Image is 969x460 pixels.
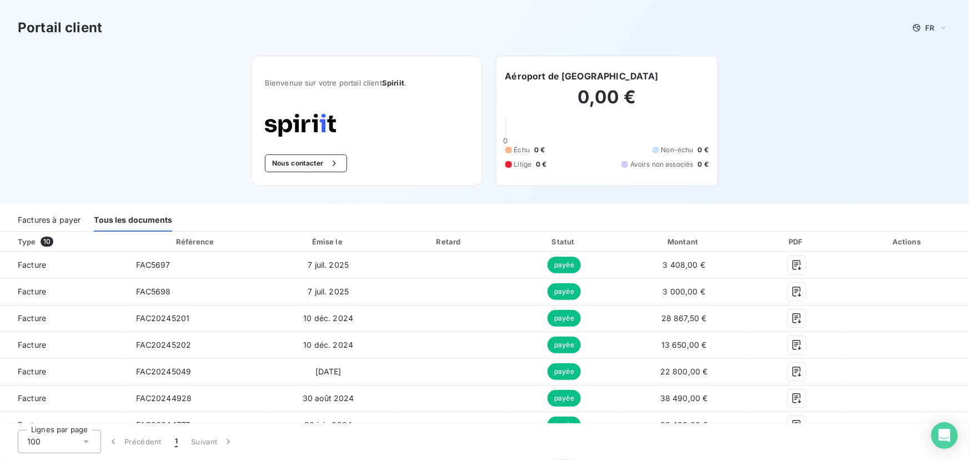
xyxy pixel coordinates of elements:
span: Avoirs non associés [630,159,694,169]
span: 38 490,00 € [660,393,708,403]
span: payée [548,390,581,407]
span: 10 [41,237,53,247]
div: Montant [623,236,745,247]
span: [DATE] [315,367,342,376]
span: FAC5697 [136,260,170,269]
span: 10 déc. 2024 [303,313,353,323]
span: 0 € [534,145,545,155]
span: payée [548,363,581,380]
div: Type [11,236,125,247]
span: 0 [503,136,508,145]
span: FAC5698 [136,287,171,296]
span: Facture [9,259,118,271]
span: Facture [9,286,118,297]
span: Spiriit [382,78,404,87]
span: Facture [9,419,118,431]
img: Company logo [265,114,336,137]
h6: Aéroport de [GEOGRAPHIC_DATA] [505,69,659,83]
h2: 0,00 € [505,86,709,119]
span: 22 800,00 € [660,367,708,376]
div: Tous les documents [94,208,172,232]
span: 0 € [698,159,709,169]
span: payée [548,417,581,433]
div: Référence [176,237,214,246]
span: 3 000,00 € [663,287,706,296]
span: 30 août 2024 [303,393,354,403]
span: payée [548,337,581,353]
span: 7 juil. 2025 [308,260,349,269]
span: Facture [9,366,118,377]
div: PDF [749,236,844,247]
span: 13 650,00 € [661,340,707,349]
span: Facture [9,393,118,404]
div: Factures à payer [18,208,81,232]
span: 3 408,00 € [663,260,706,269]
span: 28 867,50 € [661,313,707,323]
button: 1 [168,430,184,453]
div: Open Intercom Messenger [931,422,958,449]
span: Facture [9,313,118,324]
span: 0 € [536,159,546,169]
span: Litige [514,159,532,169]
span: Facture [9,339,118,351]
div: Retard [394,236,505,247]
span: payée [548,257,581,273]
span: 0 € [698,145,709,155]
span: 38 490,00 € [660,420,708,429]
span: FAC20245202 [136,340,192,349]
span: payée [548,283,581,300]
span: 1 [175,436,178,447]
div: Statut [510,236,619,247]
h3: Portail client [18,18,102,38]
div: Actions [848,236,967,247]
span: 30 juin 2024 [304,420,352,429]
span: FAC20244928 [136,393,192,403]
button: Nous contacter [265,154,347,172]
span: 100 [27,436,41,447]
span: Bienvenue sur votre portail client . [265,78,469,87]
span: FR [926,23,935,32]
span: FAC20245201 [136,313,190,323]
button: Suivant [184,430,240,453]
span: payée [548,310,581,327]
span: FAC20244777 [136,420,190,429]
span: 10 déc. 2024 [303,340,353,349]
span: FAC20245049 [136,367,192,376]
span: Échu [514,145,530,155]
button: Précédent [101,430,168,453]
div: Émise le [268,236,389,247]
span: Non-échu [661,145,694,155]
span: 7 juil. 2025 [308,287,349,296]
